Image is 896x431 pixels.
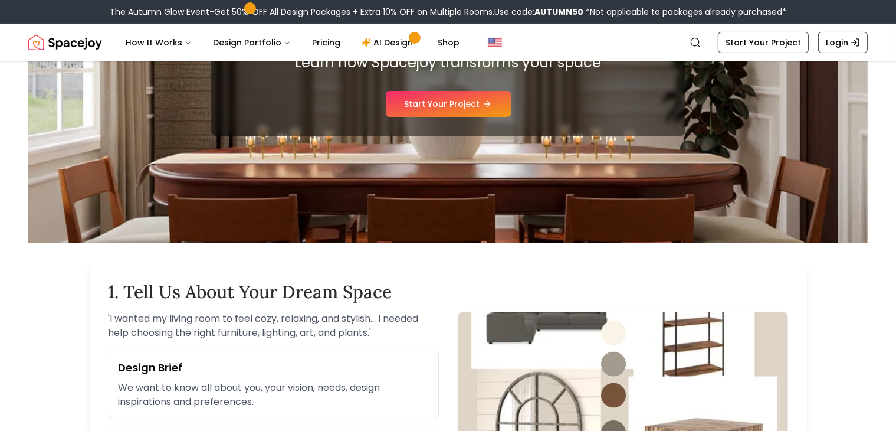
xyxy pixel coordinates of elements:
button: How It Works [116,31,201,54]
h2: 1. Tell Us About Your Dream Space [109,281,788,302]
a: AI Design [352,31,426,54]
a: Pricing [303,31,350,54]
a: Login [818,32,868,53]
a: Shop [428,31,469,54]
p: We want to know all about you, your vision, needs, design inspirations and preferences. [119,381,429,409]
span: *Not applicable to packages already purchased* [583,6,786,18]
a: Start Your Project [386,91,511,117]
button: Design Portfolio [204,31,300,54]
img: United States [488,35,502,50]
div: The Autumn Glow Event-Get 50% OFF All Design Packages + Extra 10% OFF on Multiple Rooms. [110,6,786,18]
img: Spacejoy Logo [28,31,102,54]
b: AUTUMN50 [534,6,583,18]
a: Start Your Project [718,32,809,53]
nav: Global [28,24,868,61]
p: Learn how Spacejoy transforms your space [230,53,667,72]
h3: Design Brief [119,360,429,376]
span: Use code: [494,6,583,18]
p: ' I wanted my living room to feel cozy, relaxing, and stylish... I needed help choosing the right... [109,312,439,340]
a: Spacejoy [28,31,102,54]
nav: Main [116,31,469,54]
